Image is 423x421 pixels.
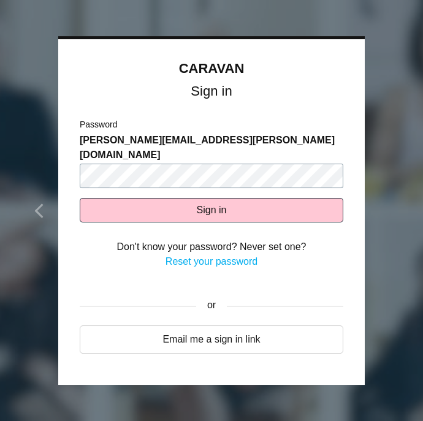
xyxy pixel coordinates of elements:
div: Don't know your password? Never set one? [80,240,343,254]
h1: Sign in [80,86,343,97]
a: Reset your password [166,256,257,267]
div: or [196,290,227,321]
label: Password [80,118,117,131]
a: Email me a sign in link [80,325,343,354]
a: CARAVAN [179,61,245,76]
button: Sign in [80,198,343,222]
span: [PERSON_NAME][EMAIL_ADDRESS][PERSON_NAME][DOMAIN_NAME] [80,133,343,162]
